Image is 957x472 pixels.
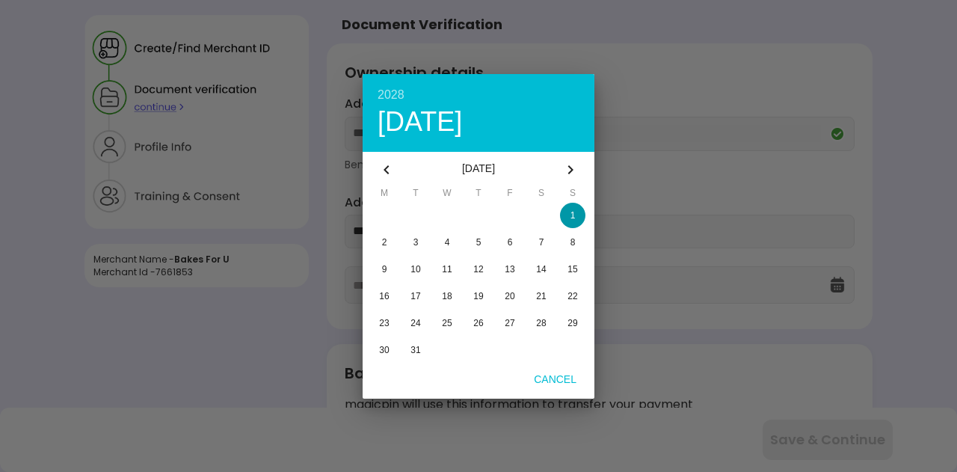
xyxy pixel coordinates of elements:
[442,291,452,301] span: 18
[400,230,431,255] button: 3
[494,257,526,282] button: 13
[539,237,544,248] span: 7
[526,230,557,255] button: 7
[570,210,576,221] span: 1
[369,283,400,309] button: 16
[378,89,579,101] div: 2028
[413,237,419,248] span: 3
[536,264,546,275] span: 14
[379,318,389,328] span: 23
[442,264,452,275] span: 11
[369,337,400,363] button: 30
[494,188,526,203] span: F
[369,230,400,255] button: 2
[557,188,588,203] span: S
[557,230,588,255] button: 8
[557,310,588,336] button: 29
[557,203,588,228] button: 1
[463,188,494,203] span: T
[522,373,588,385] span: Cancel
[442,318,452,328] span: 25
[473,264,483,275] span: 12
[382,264,387,275] span: 9
[369,310,400,336] button: 23
[536,291,546,301] span: 21
[404,152,553,188] div: [DATE]
[400,188,431,203] span: T
[557,257,588,282] button: 15
[526,188,557,203] span: S
[379,345,389,355] span: 30
[494,310,526,336] button: 27
[463,257,494,282] button: 12
[369,188,400,203] span: M
[400,257,431,282] button: 10
[570,237,576,248] span: 8
[410,345,420,355] span: 31
[400,310,431,336] button: 24
[378,108,579,135] div: [DATE]
[473,291,483,301] span: 19
[473,318,483,328] span: 26
[526,310,557,336] button: 28
[505,264,514,275] span: 13
[431,188,463,203] span: W
[522,366,588,393] button: Cancel
[463,310,494,336] button: 26
[567,318,577,328] span: 29
[431,310,463,336] button: 25
[494,283,526,309] button: 20
[431,230,463,255] button: 4
[505,291,514,301] span: 20
[445,237,450,248] span: 4
[526,283,557,309] button: 21
[410,291,420,301] span: 17
[463,283,494,309] button: 19
[536,318,546,328] span: 28
[508,237,513,248] span: 6
[505,318,514,328] span: 27
[431,257,463,282] button: 11
[410,264,420,275] span: 10
[382,237,387,248] span: 2
[369,257,400,282] button: 9
[567,291,577,301] span: 22
[400,337,431,363] button: 31
[557,283,588,309] button: 22
[400,283,431,309] button: 17
[526,257,557,282] button: 14
[494,230,526,255] button: 6
[567,264,577,275] span: 15
[431,283,463,309] button: 18
[463,230,494,255] button: 5
[476,237,481,248] span: 5
[410,318,420,328] span: 24
[379,291,389,301] span: 16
